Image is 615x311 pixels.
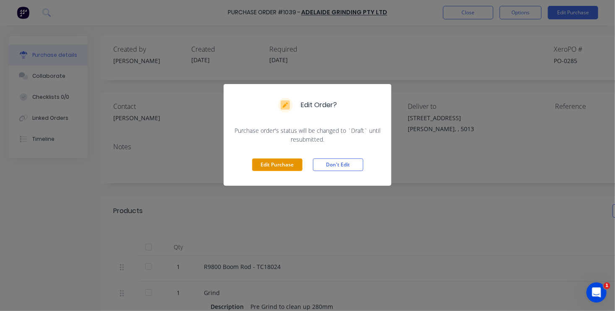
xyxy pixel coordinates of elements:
[586,282,607,303] iframe: Intercom live chat
[604,282,610,289] span: 1
[313,158,363,171] button: Don't Edit
[224,126,391,144] div: Purchase order's status will be changed to `Draft` until resubmitted.
[301,100,337,110] div: Edit Order?
[252,158,302,171] button: Edit Purchase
